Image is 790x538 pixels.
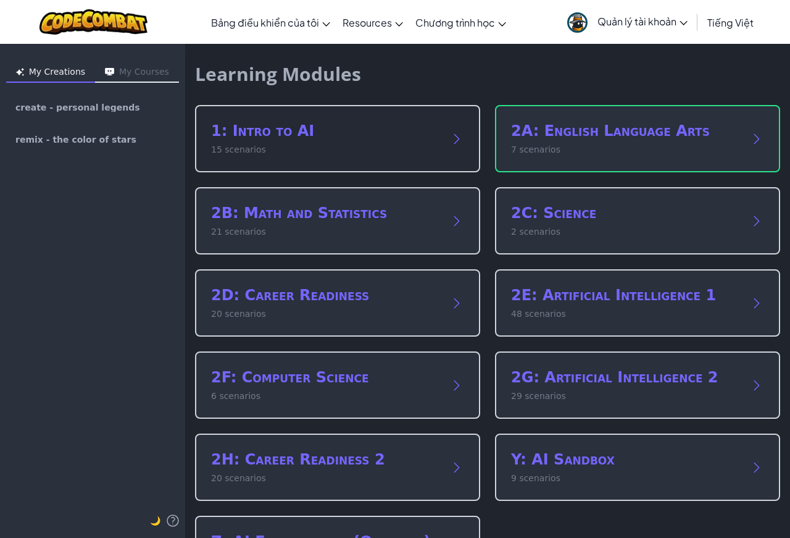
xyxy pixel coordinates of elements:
[6,63,95,83] button: My Creations
[95,63,179,83] button: My Courses
[511,121,739,141] h2: 2A: English Language Arts
[511,203,739,223] h2: 2C: Science
[511,143,739,156] p: 7 scenarios
[211,308,439,321] p: 20 scenarios
[211,121,439,141] h2: 1: Intro to AI
[707,16,754,29] span: Tiếng Việt
[597,15,688,28] span: Quản lý tài khoản
[105,68,114,76] img: Icon
[211,390,439,403] p: 6 scenarios
[211,225,439,238] p: 21 scenarios
[511,308,739,321] p: 48 scenarios
[15,135,136,144] span: remix - the color of stars
[205,6,336,39] a: Bảng điều khiển của tôi
[150,516,160,526] span: 🌙
[150,513,160,528] button: 🌙
[5,125,180,154] a: remix - the color of stars
[16,68,24,76] img: Icon
[5,93,180,122] a: create - personal legends
[511,368,739,387] h2: 2G: Artificial Intelligence 2
[211,143,439,156] p: 15 scenarios
[511,390,739,403] p: 29 scenarios
[511,472,739,485] p: 9 scenarios
[211,472,439,485] p: 20 scenarios
[211,368,439,387] h2: 2F: Computer Science
[195,63,361,85] h1: Learning Modules
[511,450,739,469] h2: Y: AI Sandbox
[211,203,439,223] h2: 2B: Math and Statistics
[15,103,139,112] span: create - personal legends
[211,285,439,305] h2: 2D: Career Readiness
[409,6,512,39] a: Chương trình học
[701,6,760,39] a: Tiếng Việt
[567,12,588,33] img: avatar
[511,285,739,305] h2: 2E: Artificial Intelligence 1
[211,450,439,469] h2: 2H: Career Readiness 2
[211,16,319,29] span: Bảng điều khiển của tôi
[415,16,495,29] span: Chương trình học
[511,225,739,238] p: 2 scenarios
[561,2,694,41] a: Quản lý tài khoản
[343,16,392,29] span: Resources
[336,6,409,39] a: Resources
[39,9,148,35] img: CodeCombat logo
